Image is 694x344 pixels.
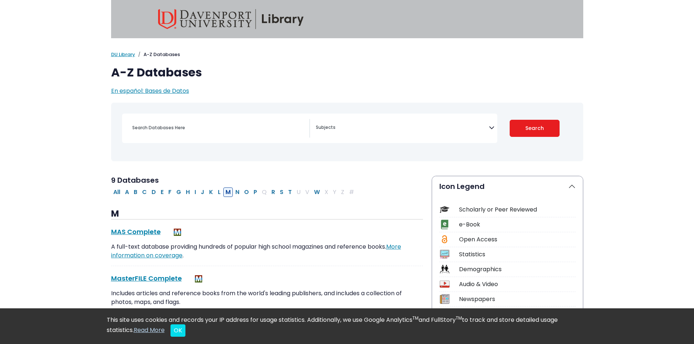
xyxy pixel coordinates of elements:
div: Alpha-list to filter by first letter of database name [111,187,357,196]
sup: TM [456,315,462,321]
button: Filter Results T [286,187,294,197]
button: Filter Results E [158,187,166,197]
button: Filter Results M [223,187,233,197]
img: Davenport University Library [158,9,304,29]
img: Icon Open Access [440,234,449,244]
button: Filter Results L [216,187,223,197]
button: Filter Results S [278,187,286,197]
button: Close [170,324,185,337]
img: Icon Audio & Video [440,279,450,289]
button: Submit for Search Results [510,120,560,137]
div: Newspapers [459,295,576,304]
img: Icon Demographics [440,264,450,274]
textarea: Search [316,125,489,131]
p: A full-text database providing hundreds of popular high school magazines and reference books. . [111,242,423,260]
button: Filter Results R [269,187,277,197]
button: Filter Results O [242,187,251,197]
img: Icon Statistics [440,249,450,259]
button: Filter Results G [174,187,183,197]
button: Filter Results J [199,187,207,197]
img: MeL (Michigan electronic Library) [174,229,181,236]
button: Filter Results D [149,187,158,197]
li: A-Z Databases [135,51,180,58]
button: Filter Results C [140,187,149,197]
sup: TM [412,315,419,321]
img: Icon Newspapers [440,294,450,304]
nav: breadcrumb [111,51,583,58]
a: En español: Bases de Datos [111,87,189,95]
div: Demographics [459,265,576,274]
h1: A-Z Databases [111,66,583,79]
a: Read More [134,326,165,334]
button: Filter Results A [123,187,131,197]
button: Filter Results N [233,187,242,197]
button: Filter Results B [132,187,140,197]
img: Icon Scholarly or Peer Reviewed [440,205,450,214]
img: MeL (Michigan electronic Library) [195,275,202,282]
div: Statistics [459,250,576,259]
div: Audio & Video [459,280,576,289]
input: Search database by title or keyword [128,122,309,133]
a: MasterFILE Complete [111,274,182,283]
nav: Search filters [111,103,583,161]
a: DU Library [111,51,135,58]
h3: M [111,209,423,220]
p: Includes articles and reference books from the world's leading publishers, and includes a collect... [111,289,423,307]
div: Scholarly or Peer Reviewed [459,205,576,214]
button: Filter Results F [166,187,174,197]
button: Filter Results I [192,187,198,197]
a: MAS Complete [111,227,161,236]
button: Filter Results K [207,187,215,197]
button: Filter Results W [312,187,322,197]
div: e-Book [459,220,576,229]
a: More information on coverage [111,242,401,260]
button: All [111,187,122,197]
span: 9 Databases [111,175,159,185]
div: Open Access [459,235,576,244]
img: Icon e-Book [440,220,450,229]
button: Icon Legend [432,176,583,197]
button: Filter Results H [184,187,192,197]
button: Filter Results P [251,187,259,197]
div: This site uses cookies and records your IP address for usage statistics. Additionally, we use Goo... [107,316,588,337]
